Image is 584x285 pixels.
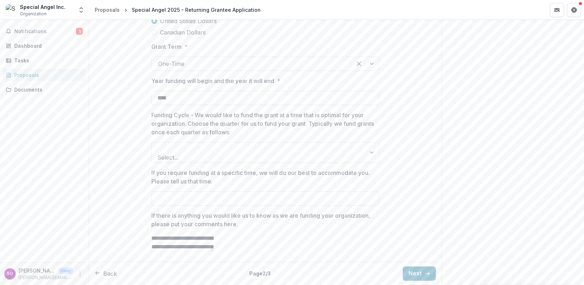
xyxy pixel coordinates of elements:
[403,266,436,281] button: Next
[151,111,375,136] p: Funding Cycle - We would like to fund the grant at a time that is optimal for your organization. ...
[19,274,73,281] p: [PERSON_NAME][EMAIL_ADDRESS][DOMAIN_NAME]
[58,268,73,274] p: User
[14,42,80,50] div: Dashboard
[160,28,206,37] span: Canadian Dollars
[20,3,66,11] div: Special Angel Inc.
[76,28,83,35] span: 1
[7,271,13,276] div: Suzanne Geimer
[19,267,56,274] p: [PERSON_NAME]
[550,3,564,17] button: Partners
[151,77,274,85] p: Year funding will begin and the year it will end
[95,6,120,14] div: Proposals
[76,3,86,17] button: Open entity switcher
[14,28,76,35] span: Notifications
[249,270,271,277] p: Page 2 / 3
[3,84,86,95] a: Documents
[76,270,84,278] button: More
[6,4,17,16] img: Special Angel Inc.
[92,5,264,15] nav: breadcrumb
[160,17,217,25] span: United States Dollars
[92,5,122,15] a: Proposals
[151,211,375,228] p: If there is anything you would like us to know as we are funding your organization, please put yo...
[3,26,86,37] button: Notifications1
[353,58,365,69] div: Clear selected options
[3,55,86,66] a: Tasks
[20,11,47,17] span: Organization
[151,169,375,186] p: If you require funding at a specific time, we will do our best to accommodate you. Please tell us...
[3,69,86,81] a: Proposals
[151,42,182,51] p: Grant Term
[14,71,80,79] div: Proposals
[3,40,86,52] a: Dashboard
[95,269,117,278] button: Back
[14,86,80,93] div: Documents
[132,6,261,14] div: Special Angel 2025 - Returning Grantee Application
[567,3,581,17] button: Get Help
[157,153,270,162] div: Select...
[14,57,80,64] div: Tasks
